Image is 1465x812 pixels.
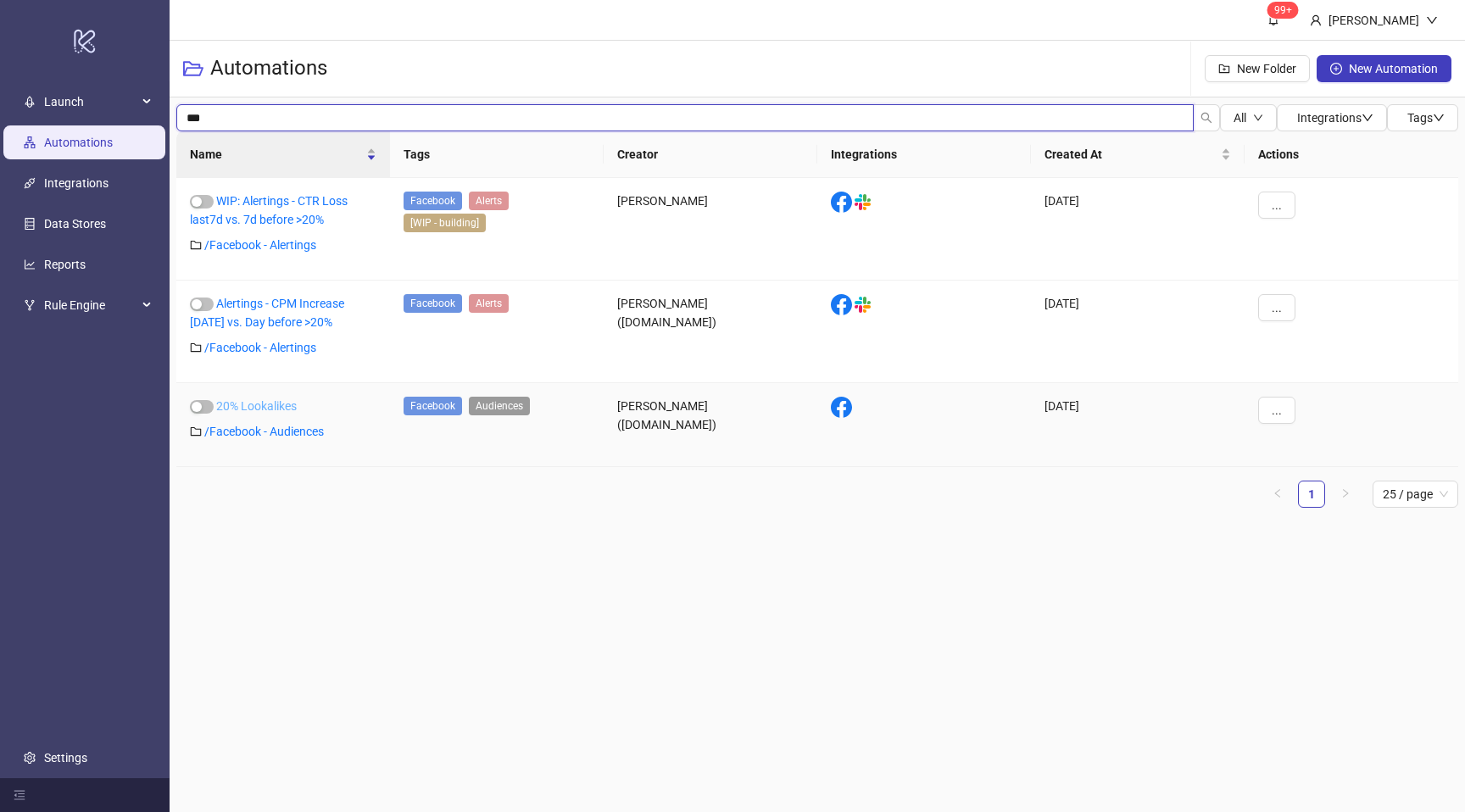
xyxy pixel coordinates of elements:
span: Launch [44,85,137,119]
a: 20% Lookalikes [216,399,297,413]
th: Integrations [817,131,1031,178]
span: Audiences [469,397,530,415]
a: Integrations [44,176,109,190]
span: ... [1272,198,1282,212]
span: plus-circle [1330,63,1342,75]
div: Page Size [1373,481,1458,508]
span: ... [1272,301,1282,314]
button: left [1264,481,1291,508]
a: Data Stores [44,217,106,231]
span: right [1340,488,1351,498]
span: down [1362,112,1373,124]
th: Tags [390,131,604,178]
a: 1 [1299,481,1324,507]
span: Alerts [469,294,509,313]
button: ... [1258,192,1295,219]
span: bell [1267,14,1279,25]
div: [DATE] [1031,281,1245,383]
span: New Automation [1349,62,1438,75]
li: Next Page [1332,481,1359,508]
a: Reports [44,258,86,271]
a: WIP: Alertings - CTR Loss last7d vs. 7d before >20% [190,194,348,226]
span: down [1433,112,1445,124]
span: menu-fold [14,789,25,801]
span: New Folder [1237,62,1296,75]
span: Rule Engine [44,288,137,322]
span: left [1273,488,1283,498]
div: [PERSON_NAME] [1322,11,1426,30]
li: Previous Page [1264,481,1291,508]
span: [WIP - building] [404,214,486,232]
div: [PERSON_NAME] ([DOMAIN_NAME]) [604,281,817,383]
sup: 442 [1267,2,1299,19]
a: /Facebook - Alertings [204,341,316,354]
span: folder-open [183,58,203,79]
span: Name [190,145,363,164]
button: New Automation [1317,55,1451,82]
span: Tags [1407,111,1445,125]
button: ... [1258,294,1295,321]
div: [PERSON_NAME] ([DOMAIN_NAME]) [604,383,817,467]
span: user [1310,14,1322,26]
span: folder [190,239,202,251]
span: search [1200,112,1212,124]
a: Alertings - CPM Increase [DATE] vs. Day before >20% [190,297,344,329]
h3: Automations [210,55,327,82]
li: 1 [1298,481,1325,508]
span: All [1234,111,1246,125]
span: 25 / page [1383,481,1448,507]
button: right [1332,481,1359,508]
button: Integrationsdown [1277,104,1387,131]
span: down [1253,113,1263,123]
th: Name [176,131,390,178]
a: Settings [44,751,87,765]
th: Creator [604,131,817,178]
button: Alldown [1220,104,1277,131]
span: Created At [1044,145,1217,164]
span: down [1426,14,1438,26]
th: Created At [1031,131,1245,178]
span: folder [190,425,202,437]
a: Automations [44,136,113,149]
span: folder-add [1218,63,1230,75]
span: Facebook [404,294,462,313]
span: Integrations [1297,111,1373,125]
button: New Folder [1205,55,1310,82]
span: Alerts [469,192,509,210]
div: [DATE] [1031,178,1245,281]
a: /Facebook - Alertings [204,238,316,252]
span: folder [190,342,202,353]
div: [PERSON_NAME] [604,178,817,281]
span: ... [1272,403,1282,417]
span: Facebook [404,397,462,415]
span: Facebook [404,192,462,210]
span: rocket [24,96,36,108]
button: ... [1258,397,1295,424]
div: [DATE] [1031,383,1245,467]
button: Tagsdown [1387,104,1458,131]
span: fork [24,299,36,311]
a: /Facebook - Audiences [204,425,324,438]
th: Actions [1245,131,1458,178]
